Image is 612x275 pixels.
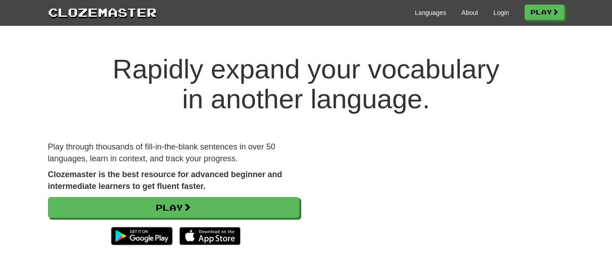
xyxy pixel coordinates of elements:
strong: Clozemaster is the best resource for advanced beginner and intermediate learners to get fluent fa... [48,170,282,191]
a: Languages [415,8,446,17]
a: Play [525,5,564,20]
a: Login [493,8,509,17]
a: Clozemaster [48,4,157,20]
a: About [462,8,478,17]
img: Download_on_the_App_Store_Badge_US-UK_135x40-25178aeef6eb6b83b96f5f2d004eda3bffbb37122de64afbaef7... [179,227,241,245]
img: Get it on Google Play [106,222,177,250]
p: Play through thousands of fill-in-the-blank sentences in over 50 languages, learn in context, and... [48,141,299,164]
a: Play [48,197,299,218]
